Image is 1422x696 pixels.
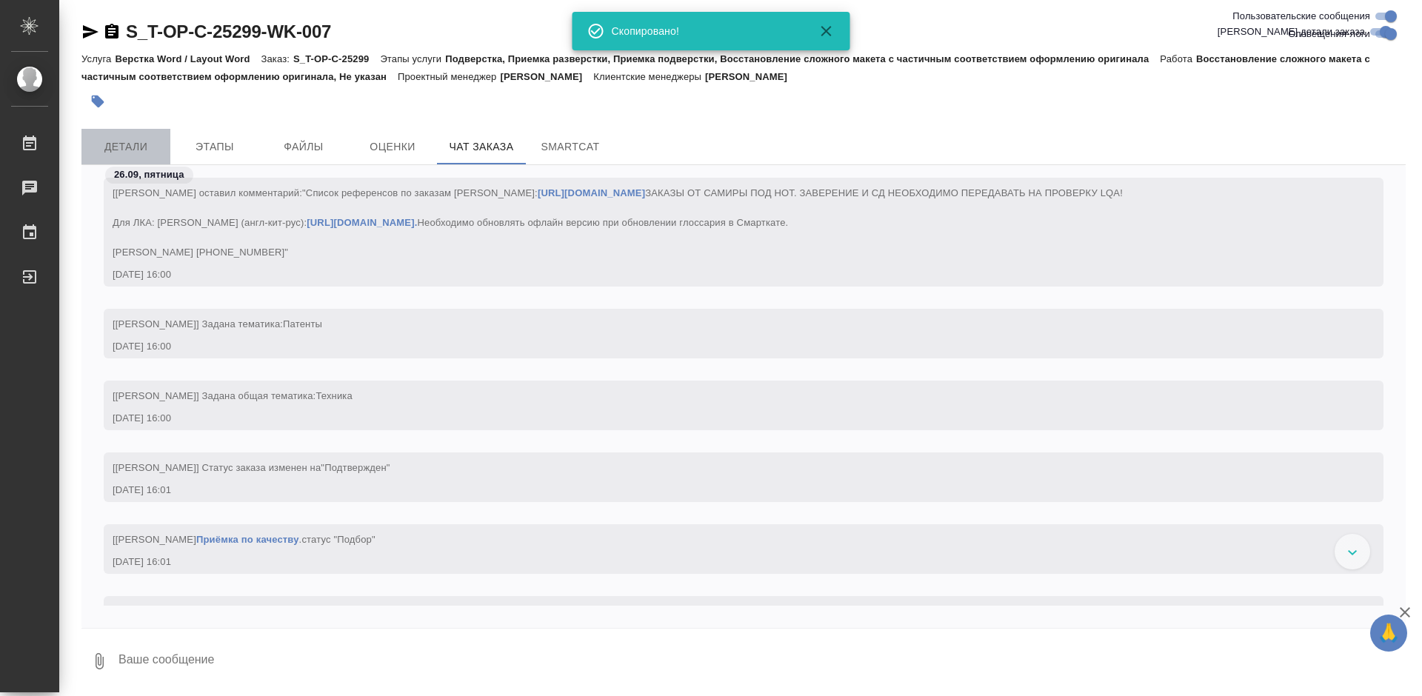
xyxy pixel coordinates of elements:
div: [DATE] 16:00 [113,339,1332,354]
div: [DATE] 16:01 [113,555,1332,569]
span: [[PERSON_NAME] оставил комментарий: [113,187,1123,258]
span: Патенты [283,318,322,329]
span: статус "Подбор" [301,534,375,545]
button: Скопировать ссылку для ЯМессенджера [81,23,99,41]
span: Файлы [268,138,339,156]
span: "Список референсов по заказам [PERSON_NAME]: ЗАКАЗЫ ОТ САМИРЫ ПОД НОТ. ЗАВЕРЕНИЕ И СД НЕОБХОДИМО ... [113,187,1123,258]
span: Оповещения-логи [1288,27,1370,41]
a: Приёмка по качеству [196,534,299,545]
span: 🙏 [1376,618,1401,649]
div: [DATE] 16:01 [113,483,1332,498]
span: Детали [90,138,161,156]
span: "Подтвержден" [321,462,390,473]
button: Закрыть [809,22,844,40]
span: [[PERSON_NAME]] Статус заказа изменен на [113,462,390,473]
p: Подверстка, Приемка разверстки, Приемка подверстки, Восстановление сложного макета с частичным со... [445,53,1160,64]
a: [URL][DOMAIN_NAME] [538,187,645,198]
p: Проектный менеджер [398,71,500,82]
span: Этапы [179,138,250,156]
p: [PERSON_NAME] [500,71,593,82]
span: [[PERSON_NAME]] Задана общая тематика: [113,390,353,401]
p: Этапы услуги [380,53,445,64]
span: Оценки [357,138,428,156]
span: SmartCat [535,138,606,156]
p: [PERSON_NAME] [705,71,798,82]
button: Добавить тэг [81,85,114,118]
span: Чат заказа [446,138,517,156]
div: Скопировано! [612,24,797,39]
span: Пользовательские сообщения [1232,9,1370,24]
a: S_T-OP-C-25299-WK-007 [126,21,331,41]
p: 26.09, пятница [114,167,184,182]
p: Услуга [81,53,115,64]
p: S_T-OP-C-25299 [293,53,380,64]
span: [[PERSON_NAME] . [113,534,375,545]
a: [URL][DOMAIN_NAME]. [307,217,417,228]
span: Техника [316,390,353,401]
p: Работа [1160,53,1196,64]
button: Скопировать ссылку [103,23,121,41]
div: [DATE] 16:00 [113,411,1332,426]
span: [PERSON_NAME] детали заказа [1218,24,1365,39]
button: 🙏 [1370,615,1407,652]
p: Клиентские менеджеры [593,71,705,82]
span: [[PERSON_NAME]] Задана тематика: [113,318,322,329]
p: Заказ: [261,53,293,64]
p: Верстка Word / Layout Word [115,53,261,64]
div: [DATE] 16:00 [113,267,1332,282]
